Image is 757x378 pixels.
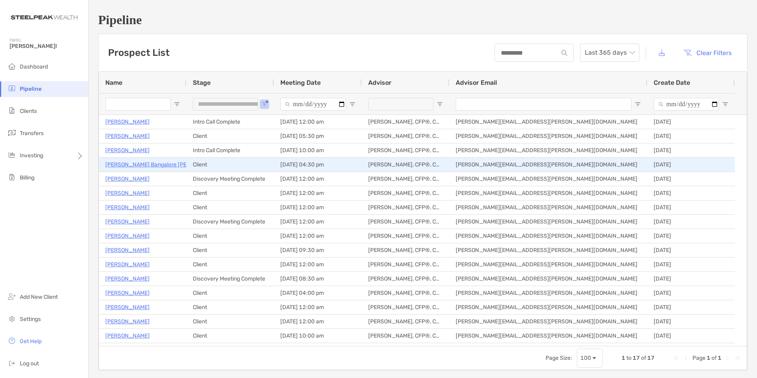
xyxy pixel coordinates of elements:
[186,186,274,200] div: Client
[647,200,735,214] div: [DATE]
[622,355,625,361] span: 1
[274,115,362,129] div: [DATE] 12:00 am
[449,215,647,229] div: [PERSON_NAME][EMAIL_ADDRESS][PERSON_NAME][DOMAIN_NAME]
[274,229,362,243] div: [DATE] 12:00 am
[186,243,274,257] div: Client
[362,286,449,300] div: [PERSON_NAME], CFP®, CDFA®
[7,358,17,368] img: logout icon
[725,355,731,361] div: Next Page
[20,130,44,137] span: Transfers
[98,13,747,27] h1: Pipeline
[577,349,603,368] div: Page Size
[683,355,689,361] div: Previous Page
[7,84,17,93] img: pipeline icon
[20,338,42,345] span: Get Help
[711,355,717,361] span: of
[186,158,274,172] div: Client
[449,258,647,271] div: [PERSON_NAME][EMAIL_ADDRESS][PERSON_NAME][DOMAIN_NAME]
[186,329,274,343] div: Client
[449,329,647,343] div: [PERSON_NAME][EMAIL_ADDRESS][PERSON_NAME][DOMAIN_NAME]
[105,245,150,255] a: [PERSON_NAME]
[186,200,274,214] div: Client
[718,355,721,361] span: 1
[456,79,497,86] span: Advisor Email
[362,215,449,229] div: [PERSON_NAME], CFP®, CDFA®
[626,355,631,361] span: to
[641,355,646,361] span: of
[105,274,150,284] a: [PERSON_NAME]
[647,172,735,186] div: [DATE]
[20,152,43,159] span: Investing
[647,215,735,229] div: [DATE]
[105,317,150,326] a: [PERSON_NAME]
[647,129,735,143] div: [DATE]
[105,160,222,170] a: [PERSON_NAME] Bangalore [PERSON_NAME]
[274,143,362,157] div: [DATE] 10:00 am
[647,300,735,314] div: [DATE]
[105,202,150,212] a: [PERSON_NAME]
[449,115,647,129] div: [PERSON_NAME][EMAIL_ADDRESS][PERSON_NAME][DOMAIN_NAME]
[362,315,449,328] div: [PERSON_NAME], CFP®, CDFA®
[362,343,449,357] div: [PERSON_NAME], CFP®, CDFA®
[456,98,631,111] input: Advisor Email Filter Input
[449,186,647,200] div: [PERSON_NAME][EMAIL_ADDRESS][PERSON_NAME][DOMAIN_NAME]
[105,302,150,312] a: [PERSON_NAME]
[449,172,647,186] div: [PERSON_NAME][EMAIL_ADDRESS][PERSON_NAME][DOMAIN_NAME]
[186,343,274,357] div: Client
[362,329,449,343] div: [PERSON_NAME], CFP®, CDFA®
[647,229,735,243] div: [DATE]
[633,355,640,361] span: 17
[10,3,79,32] img: Zoe Logo
[274,272,362,286] div: [DATE] 08:30 am
[274,200,362,214] div: [DATE] 12:00 am
[186,258,274,271] div: Client
[186,286,274,300] div: Client
[20,63,48,70] span: Dashboard
[734,355,740,361] div: Last Page
[362,158,449,172] div: [PERSON_NAME], CFP®, CDFA®
[274,286,362,300] div: [DATE] 04:00 pm
[105,188,150,198] a: [PERSON_NAME]
[20,174,34,181] span: Billing
[186,315,274,328] div: Client
[274,215,362,229] div: [DATE] 12:00 am
[362,186,449,200] div: [PERSON_NAME], CFP®, CDFA®
[647,158,735,172] div: [DATE]
[449,143,647,157] div: [PERSON_NAME][EMAIL_ADDRESS][PERSON_NAME][DOMAIN_NAME]
[692,355,706,361] span: Page
[449,300,647,314] div: [PERSON_NAME][EMAIL_ADDRESS][PERSON_NAME][DOMAIN_NAME]
[105,260,150,269] a: [PERSON_NAME]
[362,115,449,129] div: [PERSON_NAME], CFP®, CDFA®
[274,186,362,200] div: [DATE] 12:00 am
[186,172,274,186] div: Discovery Meeting Complete
[635,101,641,107] button: Open Filter Menu
[368,79,392,86] span: Advisor
[186,272,274,286] div: Discovery Meeting Complete
[362,300,449,314] div: [PERSON_NAME], CFP®, CDFA®
[20,294,58,300] span: Add New Client
[7,106,17,115] img: clients icon
[7,150,17,160] img: investing icon
[7,172,17,182] img: billing icon
[274,315,362,328] div: [DATE] 12:00 am
[7,128,17,137] img: transfers icon
[274,329,362,343] div: [DATE] 10:00 am
[105,131,150,141] p: [PERSON_NAME]
[186,115,274,129] div: Intro Call Complete
[274,172,362,186] div: [DATE] 12:00 am
[274,158,362,172] div: [DATE] 04:30 pm
[105,145,150,155] p: [PERSON_NAME]
[186,229,274,243] div: Client
[449,200,647,214] div: [PERSON_NAME][EMAIL_ADDRESS][PERSON_NAME][DOMAIN_NAME]
[647,355,654,361] span: 17
[654,79,690,86] span: Create Date
[105,288,150,298] p: [PERSON_NAME]
[280,98,346,111] input: Meeting Date Filter Input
